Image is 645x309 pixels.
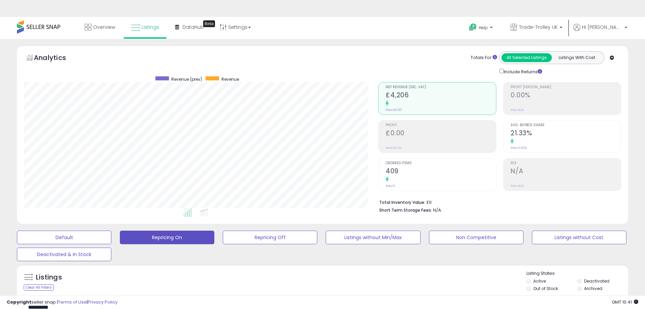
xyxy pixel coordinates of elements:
h2: 409 [386,167,496,176]
div: Tooltip anchor [203,20,215,27]
span: Hi [PERSON_NAME] [582,24,623,31]
label: Archived [584,286,602,291]
div: seller snap | | [7,299,117,306]
a: Help [464,18,499,39]
label: Active [533,278,546,284]
h2: 0.00% [511,91,621,100]
span: Revenue (prev) [171,76,202,82]
button: Listings With Cost [552,53,602,62]
h2: £0.00 [386,129,496,138]
i: Get Help [469,23,477,32]
button: Deactivated & In Stock [17,248,111,261]
small: Prev: £0.00 [386,146,402,150]
b: Short Term Storage Fees: [379,207,432,213]
div: Totals For [471,55,497,61]
span: Revenue [221,76,239,82]
button: Listings without Min/Max [326,231,420,244]
a: Terms of Use [58,299,87,305]
div: Clear All Filters [24,284,54,291]
label: Out of Stock [533,286,558,291]
span: Avg. Buybox Share [511,123,621,127]
a: Trade-Trolley UK [505,17,567,39]
h5: Listings [36,273,62,282]
strong: Copyright [7,299,31,305]
span: Listings [142,24,159,31]
button: Listings without Cost [532,231,626,244]
h5: Analytics [34,53,79,64]
span: Ordered Items [386,161,496,165]
a: DataHub [170,17,209,37]
span: Profit [PERSON_NAME] [511,85,621,89]
b: Total Inventory Value: [379,199,425,205]
small: Prev: 0 [386,184,395,188]
h2: N/A [511,167,621,176]
span: Trade-Trolley UK [519,24,558,31]
button: Default [17,231,111,244]
span: Overview [93,24,115,31]
small: Prev: N/A [511,184,524,188]
a: Hi [PERSON_NAME] [573,24,627,39]
span: DataHub [182,24,204,31]
span: 2025-10-14 10:41 GMT [612,299,638,305]
a: Overview [80,17,120,37]
a: Privacy Policy [88,299,117,305]
a: Listings [126,17,164,37]
button: All Selected Listings [501,53,552,62]
h2: 21.33% [511,129,621,138]
button: Repricing On [120,231,214,244]
li: £0 [379,198,616,206]
h2: £4,206 [386,91,496,100]
span: Help [479,25,488,31]
span: ROI [511,161,621,165]
span: N/A [433,207,441,213]
p: Listing States: [526,270,628,277]
small: Prev: N/A [511,108,524,112]
span: Net Revenue (Exc. VAT) [386,85,496,89]
button: Non Competitive [429,231,523,244]
a: Settings [215,17,256,37]
small: Prev: 0.00% [511,146,527,150]
span: Profit [386,123,496,127]
small: Prev: £0.00 [386,108,402,112]
label: Deactivated [584,278,609,284]
div: Include Returns [494,67,550,75]
button: Repricing Off [223,231,317,244]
